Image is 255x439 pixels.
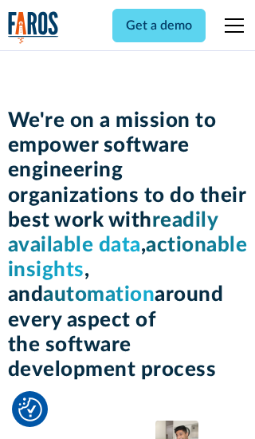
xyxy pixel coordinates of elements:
[8,11,59,44] img: Logo of the analytics and reporting company Faros.
[215,6,247,45] div: menu
[18,397,42,421] img: Revisit consent button
[112,9,206,42] a: Get a demo
[8,210,219,255] span: readily available data
[18,397,42,421] button: Cookie Settings
[8,11,59,44] a: home
[8,109,248,382] h1: We're on a mission to empower software engineering organizations to do their best work with , , a...
[43,284,155,305] span: automation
